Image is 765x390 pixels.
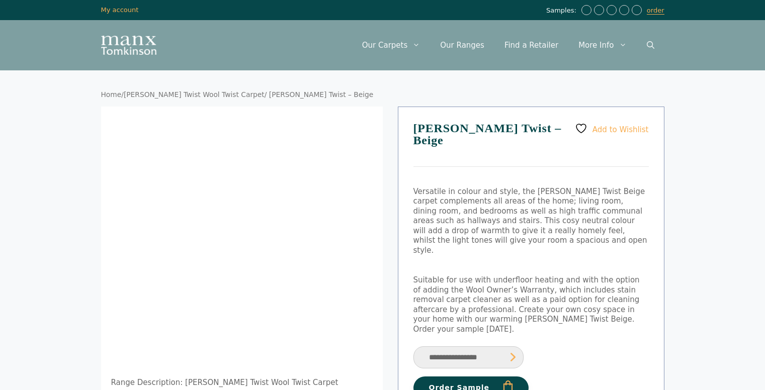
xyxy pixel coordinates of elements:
a: Open Search Bar [637,30,664,60]
nav: Primary [352,30,664,60]
a: More Info [568,30,636,60]
img: Manx Tomkinson [101,36,156,55]
p: Versatile in colour and style, the [PERSON_NAME] Twist Beige carpet complements all areas of the ... [413,187,649,256]
h1: [PERSON_NAME] Twist – Beige [413,122,649,167]
a: Our Ranges [430,30,494,60]
a: Our Carpets [352,30,431,60]
a: Home [101,90,122,99]
p: Suitable for use with underfloor heating and with the option of adding the Wool Owner’s Warranty,... [413,275,649,334]
a: Find a Retailer [494,30,568,60]
span: Add to Wishlist [592,125,649,134]
a: order [647,7,664,15]
span: Samples: [546,7,579,15]
a: My account [101,6,139,14]
a: Add to Wishlist [575,122,648,135]
a: [PERSON_NAME] Twist Wool Twist Carpet [124,90,265,99]
p: Range Description: [PERSON_NAME] Twist Wool Twist Carpet [111,378,373,388]
nav: Breadcrumb [101,90,664,100]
